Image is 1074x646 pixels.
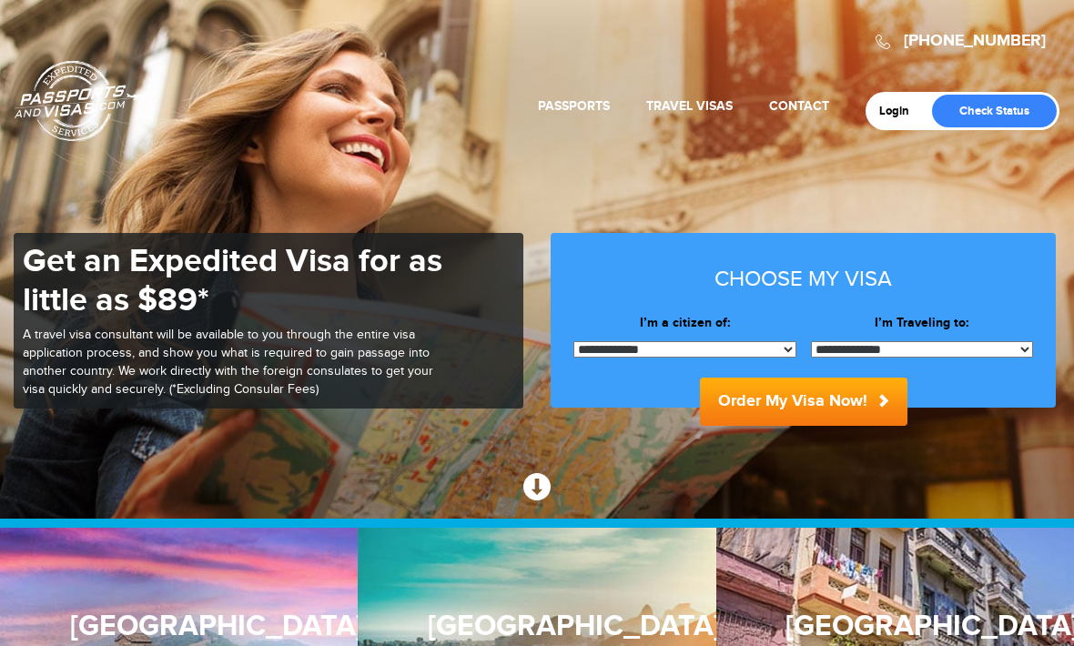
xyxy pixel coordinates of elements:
[573,267,1033,291] h3: Choose my visa
[785,611,1004,642] h3: [GEOGRAPHIC_DATA]
[15,60,144,142] a: Passports & [DOMAIN_NAME]
[23,327,451,399] p: A travel visa consultant will be available to you through the entire visa application process, an...
[428,611,646,642] h3: [GEOGRAPHIC_DATA]
[811,314,1034,332] label: I’m Traveling to:
[700,378,907,426] button: Order My Visa Now!
[70,611,289,642] h3: [GEOGRAPHIC_DATA]
[904,31,1046,51] a: [PHONE_NUMBER]
[879,104,922,118] a: Login
[23,242,451,320] h1: Get an Expedited Visa for as little as $89*
[573,314,796,332] label: I’m a citizen of:
[932,95,1057,127] a: Check Status
[538,98,610,114] a: Passports
[769,98,829,114] a: Contact
[646,98,733,114] a: Travel Visas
